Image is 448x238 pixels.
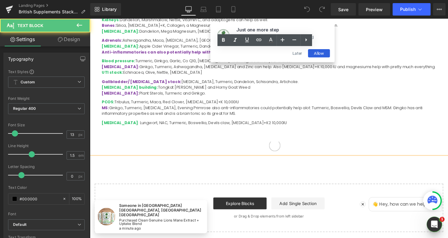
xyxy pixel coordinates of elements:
[13,222,26,227] i: Default
[366,6,383,13] span: Preview
[226,3,241,16] a: Mobile
[154,17,252,27] p: We will notify you about new products and promotions
[293,188,370,203] p: 👋 Hey, how can we help you?
[12,32,140,38] strong: Anti-inflammatories can also potentially help with pain:
[12,75,52,81] strong: [MEDICAL_DATA]:
[154,9,252,15] h2: Just one more step
[181,3,196,16] a: Desktop
[427,217,442,232] iframe: Intercom live chat
[8,96,85,101] div: Font Weight
[12,26,52,32] strong: [MEDICAL_DATA]:
[12,63,96,69] span: Gallbladder/ [MEDICAL_DATA] stack:
[207,32,229,41] button: Later
[440,217,445,222] span: 1
[31,219,54,222] div: a minute ago
[12,4,27,10] strong: Bones:
[12,41,48,47] span: Blood pressure:
[229,32,252,41] button: Allow
[12,54,35,59] strong: UTI stack:
[358,3,390,16] a: Preview
[102,7,117,12] span: Library
[316,3,328,16] button: Redo
[433,3,446,16] button: More
[8,123,85,127] div: Font Size
[191,188,247,200] a: Add Single Section
[12,10,52,16] strong: [MEDICAL_DATA]:
[8,212,85,216] div: Font
[46,32,91,46] a: Design
[8,199,27,217] img: Clean Genuine Lions Mane Extract + Uptake Blend
[17,23,43,28] span: Text Block
[8,165,85,169] div: Letter Spacing
[21,80,35,85] b: Custom
[301,3,313,16] button: Undo
[12,41,364,60] p: Turmeric, Ginkgo, Garlic, Co Q10, [MEDICAL_DATA]+K a magnesium of your choice. Ginkgo, Turmeric, ...
[12,48,52,54] strong: [MEDICAL_DATA]:
[12,20,34,26] strong: Adrenals:
[12,85,364,103] p: Tribulus, Turmeric, Maca, Red Clover, [MEDICAL_DATA]+K 10,000IU Ginkgo, Turmeric, [MEDICAL_DATA],...
[20,195,59,202] input: Color
[196,3,211,16] a: Laptop
[69,194,84,204] div: %
[211,3,226,16] a: Tablet
[400,7,416,12] span: Publish
[19,9,78,14] span: British Supplements Stacks page
[338,6,348,13] span: Save
[12,85,26,91] strong: PCOS:
[31,210,120,217] div: Purchased Clean Genuine Lions Mane Extract + Uptake Blend
[12,20,364,38] p: Ashwagandha, Maca, [MEDICAL_DATA], [GEOGRAPHIC_DATA], Apple Cider Vinegar, Turmeric, Dandelion, A...
[31,194,120,209] div: Someone in [GEOGRAPHIC_DATA] [GEOGRAPHIC_DATA], [GEOGRAPHIC_DATA] [GEOGRAPHIC_DATA]
[90,3,121,16] a: New Library
[78,133,84,137] span: px
[15,205,362,210] p: or Drag & Drop elements from left sidebar
[8,69,85,74] div: Text Styles
[393,3,431,16] button: Publish
[19,3,90,8] a: Landing Pages
[8,185,85,190] div: Text Color
[78,174,84,178] span: px
[78,153,84,157] span: em
[130,188,186,200] a: Explore Blocks
[12,69,72,75] strong: [MEDICAL_DATA] building:
[8,144,85,148] div: Line Height
[12,106,364,113] p: : Lungwort, NAC, Turmeric, Boswellia, Devils claw, [MEDICAL_DATA]+K2 10,000IU
[12,91,20,97] strong: MS:
[8,53,34,62] div: Typography
[12,63,364,82] p: [MEDICAL_DATA], Turmeric, Dandelion, Schisandra, Artichoke. Tongkat [PERSON_NAME] and Horny Goat ...
[13,106,36,111] b: Regular 400
[12,106,51,112] strong: [MEDICAL_DATA]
